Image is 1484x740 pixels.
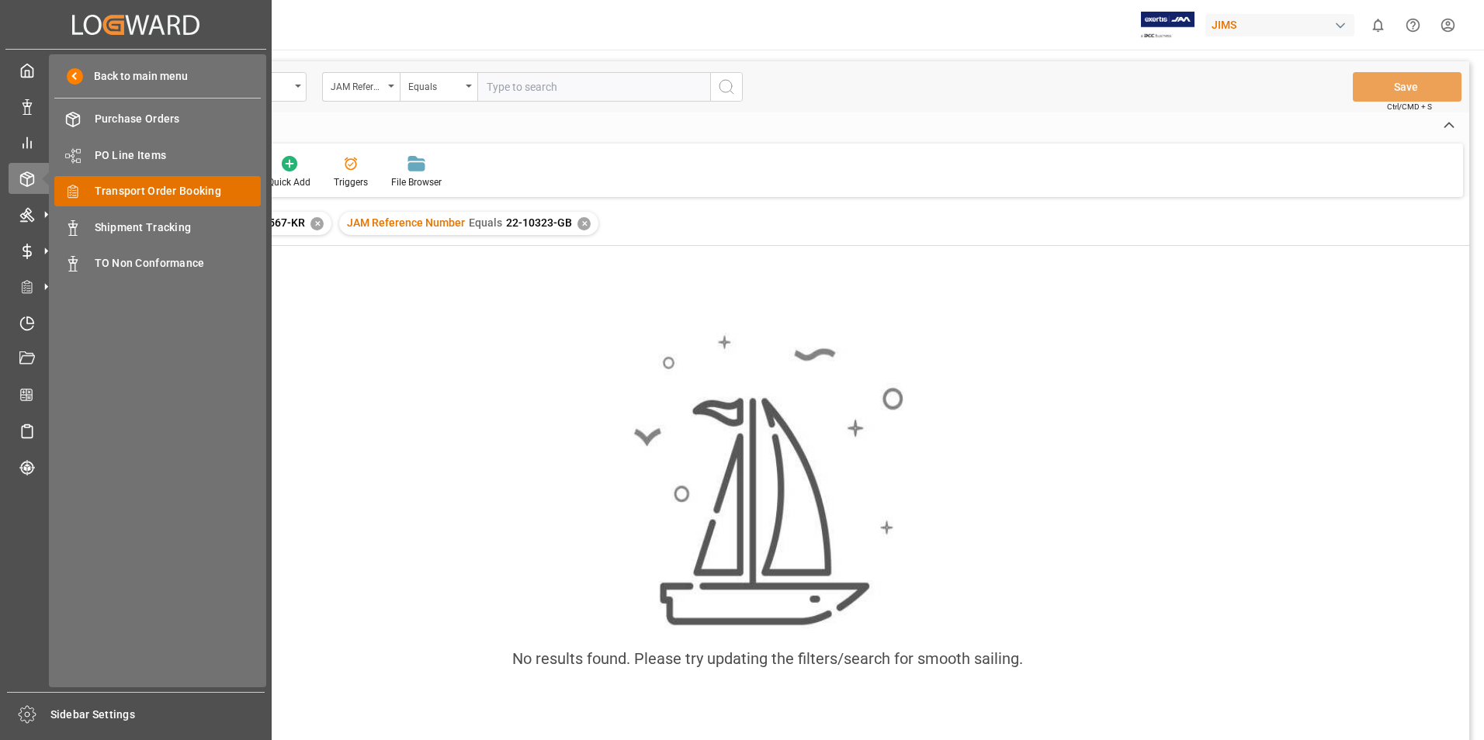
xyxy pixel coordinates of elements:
a: My Reports [9,127,263,157]
span: 22-10567-KR [240,216,305,229]
a: Sailing Schedules [9,416,263,446]
button: open menu [400,72,477,102]
button: Help Center [1396,8,1430,43]
div: Quick Add [268,175,310,189]
span: Equals [469,216,502,229]
button: Save [1353,72,1461,102]
span: 22-10323-GB [506,216,572,229]
a: Data Management [9,91,263,121]
a: Tracking Shipment [9,451,263,482]
input: Type to search [477,72,710,102]
a: PO Line Items [54,140,261,170]
button: open menu [322,72,400,102]
div: Equals [408,76,461,94]
button: JIMS [1205,10,1361,40]
span: Ctrl/CMD + S [1387,101,1432,112]
a: Shipment Tracking [54,212,261,242]
span: Back to main menu [83,68,188,85]
div: ✕ [577,217,591,230]
div: ✕ [310,217,324,230]
button: show 0 new notifications [1361,8,1396,43]
a: TO Non Conformance [54,248,261,278]
div: JIMS [1205,14,1354,36]
button: search button [710,72,743,102]
a: Timeslot Management V2 [9,307,263,337]
span: Transport Order Booking [95,183,262,199]
span: TO Non Conformance [95,255,262,271]
a: Document Management [9,344,263,374]
span: Purchase Orders [95,111,262,127]
img: Exertis%20JAM%20-%20Email%20Logo.jpg_1722504956.jpg [1141,12,1194,39]
div: Triggers [334,175,368,189]
a: Purchase Orders [54,104,261,134]
div: JAM Reference Number [331,76,383,94]
a: My Cockpit [9,55,263,85]
a: CO2 Calculator [9,379,263,410]
img: smooth_sailing.jpeg [632,333,903,629]
div: No results found. Please try updating the filters/search for smooth sailing. [512,647,1023,670]
span: Shipment Tracking [95,220,262,236]
a: Transport Order Booking [54,176,261,206]
span: PO Line Items [95,147,262,164]
span: Sidebar Settings [50,707,265,723]
div: File Browser [391,175,442,189]
span: JAM Reference Number [347,216,465,229]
